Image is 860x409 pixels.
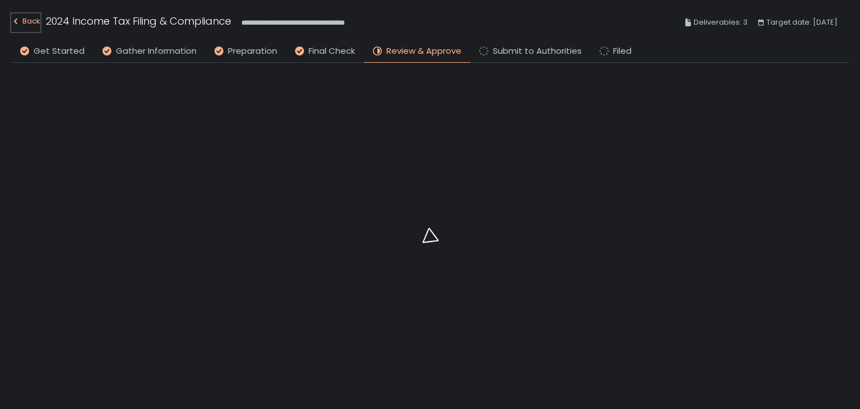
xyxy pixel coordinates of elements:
[613,45,632,58] span: Filed
[694,16,747,29] span: Deliverables: 3
[386,45,461,58] span: Review & Approve
[46,13,231,29] h1: 2024 Income Tax Filing & Compliance
[228,45,277,58] span: Preparation
[493,45,582,58] span: Submit to Authorities
[11,13,40,32] button: Back
[11,15,40,28] div: Back
[766,16,838,29] span: Target date: [DATE]
[309,45,355,58] span: Final Check
[34,45,85,58] span: Get Started
[116,45,197,58] span: Gather Information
